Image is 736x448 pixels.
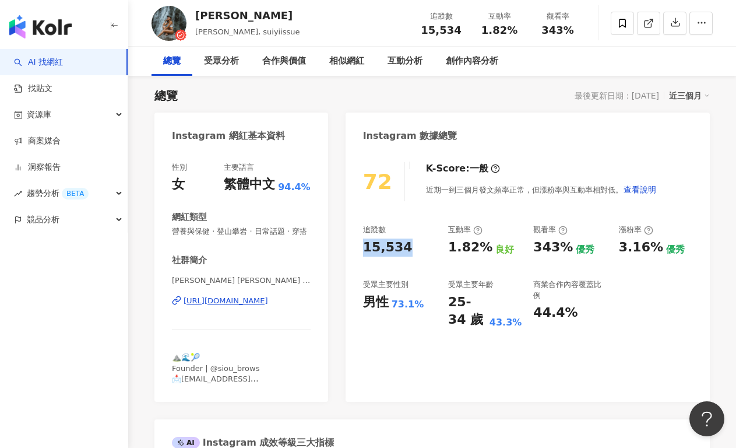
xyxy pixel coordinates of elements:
div: 25-34 歲 [448,293,487,330]
button: 查看說明 [623,178,657,201]
div: 互動分析 [388,54,422,68]
div: 觀看率 [536,10,580,22]
div: 互動率 [477,10,522,22]
div: 漲粉率 [619,225,653,235]
span: 查看說明 [624,185,656,194]
div: 女 [172,176,185,194]
div: 一般 [470,162,488,175]
div: 343% [533,239,573,257]
span: 趨勢分析 [27,180,89,206]
span: 營養與保健 · 登山攀岩 · 日常話題 · 穿搭 [172,226,311,237]
a: [URL][DOMAIN_NAME] [172,296,311,306]
div: 追蹤數 [363,225,386,235]
span: ⛰️🌊🎾 Founder | @siou_brows 📩[EMAIL_ADDRESS][DOMAIN_NAME] [172,353,259,394]
div: 觀看率 [533,225,568,235]
span: [PERSON_NAME], suiyiissue [195,27,300,36]
span: 15,534 [421,24,461,36]
span: 94.4% [278,181,311,194]
div: 性別 [172,162,187,173]
span: rise [14,190,22,198]
div: 社群簡介 [172,254,207,267]
div: 相似網紅 [329,54,364,68]
div: 總覽 [154,87,178,104]
div: [URL][DOMAIN_NAME] [184,296,268,306]
iframe: Help Scout Beacon - Open [689,401,724,436]
div: 受眾主要年齡 [448,279,494,290]
div: BETA [62,188,89,199]
div: 追蹤數 [419,10,463,22]
div: 72 [363,170,392,194]
div: 73.1% [392,298,424,311]
div: 最後更新日期：[DATE] [575,91,659,100]
span: [PERSON_NAME] [PERSON_NAME] | suiyiissue [172,275,311,286]
div: 近期一到三個月發文頻率正常，但漲粉率與互動率相對低。 [426,178,657,201]
img: KOL Avatar [152,6,186,41]
div: 43.3% [490,316,522,329]
div: Instagram 網紅基本資料 [172,129,285,142]
a: 商案媒合 [14,135,61,147]
div: 44.4% [533,304,577,322]
div: 15,534 [363,239,413,257]
div: 網紅類型 [172,211,207,223]
div: 主要語言 [224,162,254,173]
div: 商業合作內容覆蓋比例 [533,279,607,300]
div: 優秀 [576,243,594,256]
div: 總覽 [163,54,181,68]
div: 近三個月 [669,88,710,103]
div: Instagram 數據總覽 [363,129,457,142]
div: 受眾分析 [204,54,239,68]
div: 優秀 [666,243,685,256]
div: 繁體中文 [224,176,275,194]
div: 創作內容分析 [446,54,498,68]
div: 男性 [363,293,389,311]
a: searchAI 找網紅 [14,57,63,68]
a: 洞察報告 [14,162,61,173]
div: K-Score : [426,162,500,175]
div: 受眾主要性別 [363,279,409,290]
div: 合作與價值 [262,54,306,68]
span: 1.82% [481,24,517,36]
span: 資源庫 [27,101,51,128]
div: [PERSON_NAME] [195,8,300,23]
div: 3.16% [619,239,663,257]
div: 互動率 [448,225,483,235]
span: 343% [541,24,574,36]
div: 良好 [495,243,514,256]
span: 競品分析 [27,206,59,233]
a: 找貼文 [14,83,52,94]
img: logo [9,15,72,38]
div: 1.82% [448,239,492,257]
